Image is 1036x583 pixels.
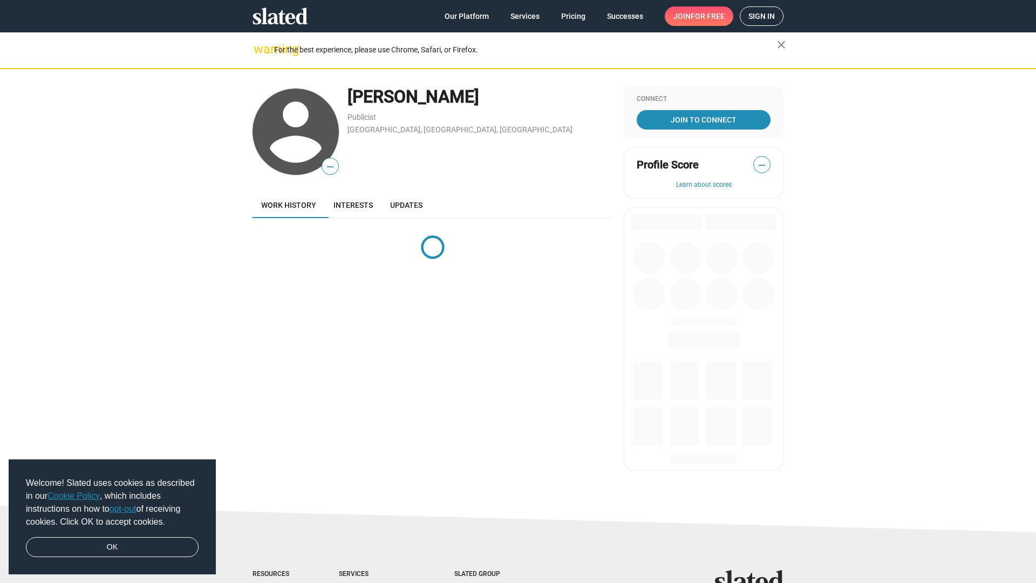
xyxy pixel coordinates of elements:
span: Successes [607,6,643,26]
div: Resources [253,570,296,579]
a: dismiss cookie message [26,537,199,558]
a: opt-out [110,504,137,513]
span: Services [510,6,540,26]
span: Work history [261,201,316,209]
a: Our Platform [436,6,497,26]
div: [PERSON_NAME] [347,85,613,109]
a: Sign in [740,6,783,26]
div: For the best experience, please use Chrome, Safari, or Firefox. [274,43,777,57]
span: Pricing [561,6,585,26]
button: Learn about scores [637,181,771,189]
div: cookieconsent [9,459,216,575]
a: Updates [381,192,431,218]
span: Interests [333,201,373,209]
div: Slated Group [454,570,528,579]
span: Welcome! Slated uses cookies as described in our , which includes instructions on how to of recei... [26,477,199,528]
div: Services [339,570,411,579]
a: Pricing [553,6,594,26]
span: Sign in [748,7,775,25]
span: Join [673,6,725,26]
span: for free [691,6,725,26]
a: Work history [253,192,325,218]
a: Cookie Policy [47,491,100,500]
span: — [754,158,770,172]
span: Join To Connect [639,110,768,130]
span: — [322,160,338,174]
mat-icon: warning [254,43,267,56]
a: Joinfor free [665,6,733,26]
mat-icon: close [775,38,788,51]
a: Successes [598,6,652,26]
a: Interests [325,192,381,218]
div: Connect [637,95,771,104]
a: Join To Connect [637,110,771,130]
a: Services [502,6,548,26]
a: [GEOGRAPHIC_DATA], [GEOGRAPHIC_DATA], [GEOGRAPHIC_DATA] [347,125,572,134]
span: Our Platform [445,6,489,26]
span: Profile Score [637,158,699,172]
span: Updates [390,201,422,209]
a: Publicist [347,113,376,121]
